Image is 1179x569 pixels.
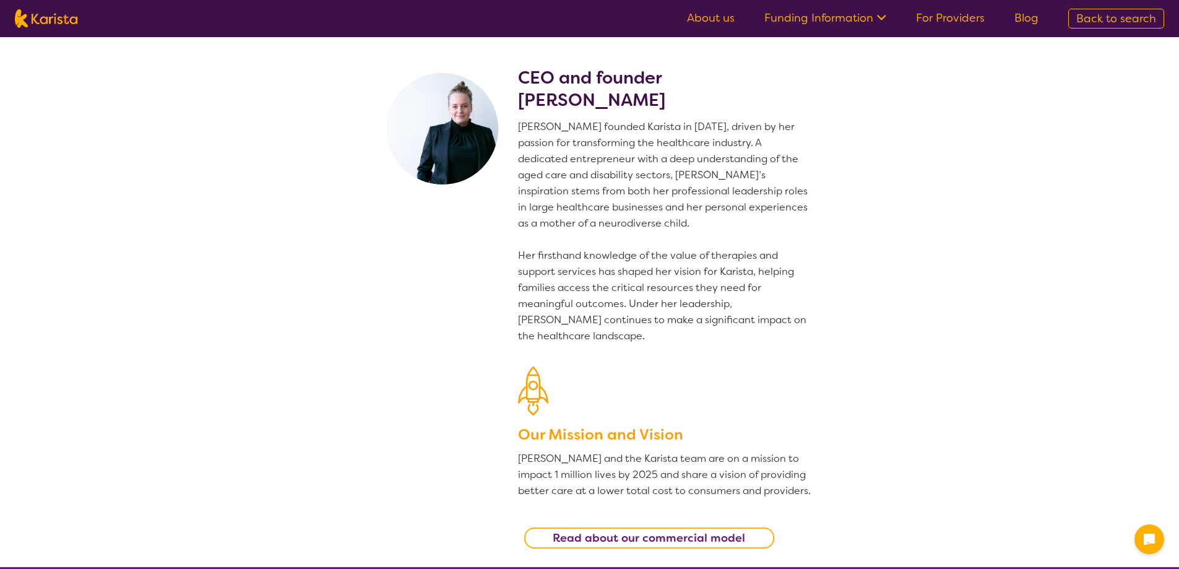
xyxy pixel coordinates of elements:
span: Back to search [1076,11,1156,26]
a: Blog [1014,11,1039,25]
img: Karista logo [15,9,77,28]
a: Back to search [1068,9,1164,28]
p: [PERSON_NAME] and the Karista team are on a mission to impact 1 million lives by 2025 and share a... [518,451,813,499]
a: Funding Information [764,11,886,25]
a: For Providers [916,11,985,25]
p: [PERSON_NAME] founded Karista in [DATE], driven by her passion for transforming the healthcare in... [518,119,813,344]
img: Our Mission [518,367,548,415]
h2: CEO and founder [PERSON_NAME] [518,67,813,111]
b: Read about our commercial model [553,531,745,545]
h3: Our Mission and Vision [518,423,813,446]
a: About us [687,11,735,25]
